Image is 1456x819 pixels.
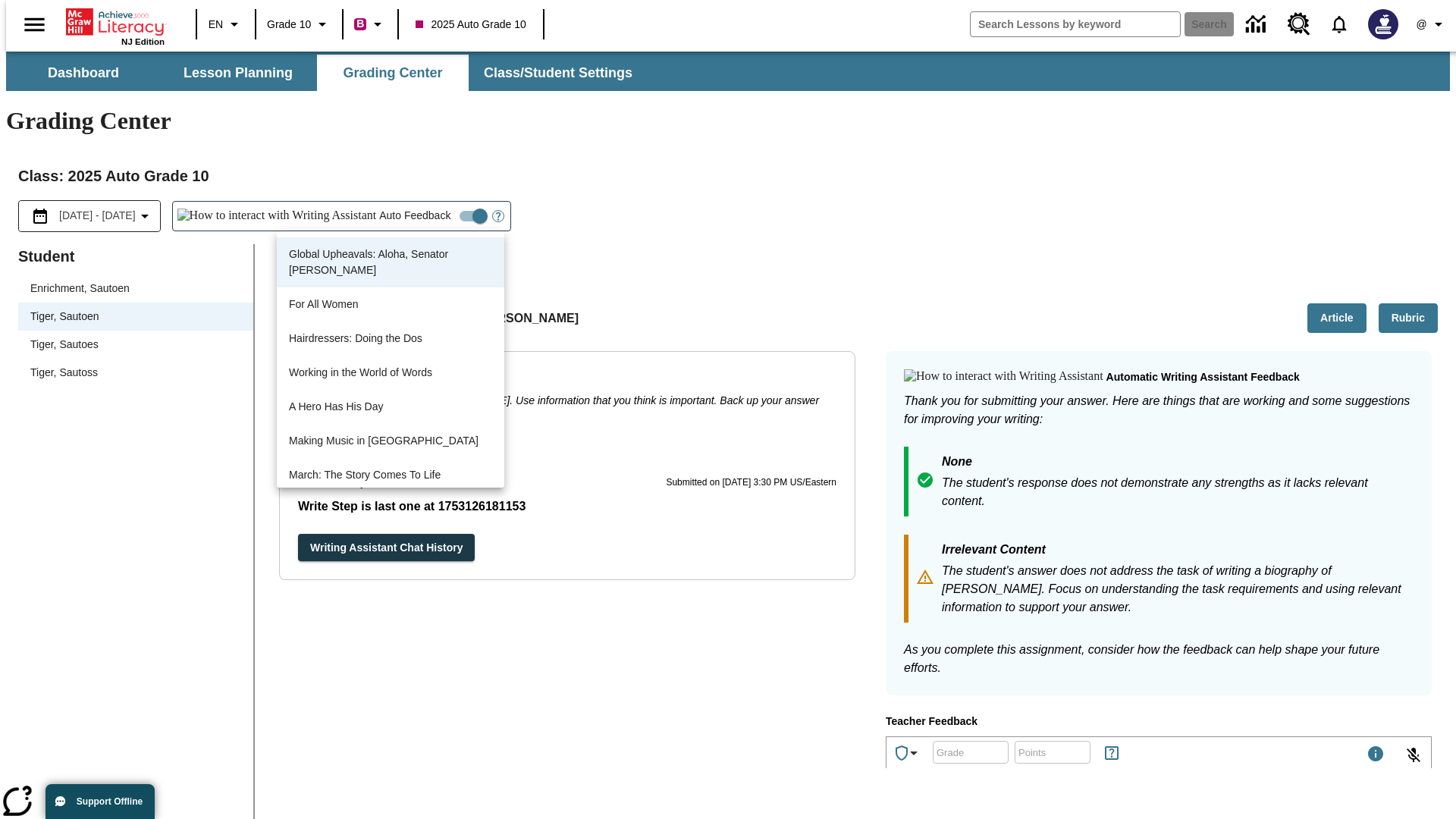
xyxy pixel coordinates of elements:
p: Working in the World of Words [289,365,432,381]
p: For All Women [289,297,359,312]
body: Type your response here. [6,12,221,26]
p: Hairdressers: Doing the Dos [289,331,422,347]
p: March: The Story Comes To Life [289,467,441,483]
p: Making Music in [GEOGRAPHIC_DATA] [289,433,479,449]
p: Global Upheavals: Aloha, Senator [PERSON_NAME] [289,246,492,278]
p: A Hero Has His Day [289,399,383,415]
